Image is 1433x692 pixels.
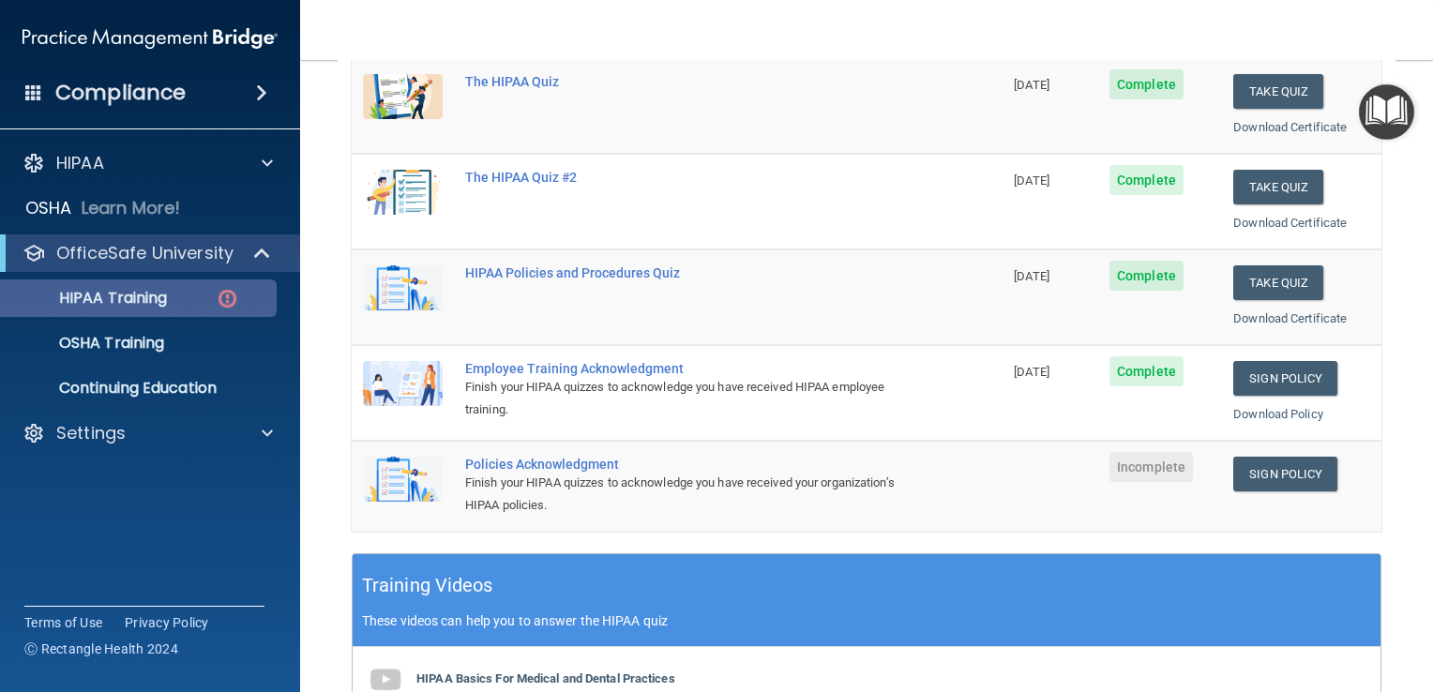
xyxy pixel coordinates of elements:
a: Download Policy [1233,407,1323,421]
h4: Compliance [55,80,186,106]
p: Continuing Education [12,379,268,398]
b: HIPAA Basics For Medical and Dental Practices [416,671,675,685]
p: HIPAA Training [12,289,167,308]
a: Sign Policy [1233,361,1337,396]
button: Take Quiz [1233,74,1323,109]
p: HIPAA [56,152,104,174]
p: These videos can help you to answer the HIPAA quiz [362,613,1371,628]
button: Take Quiz [1233,265,1323,300]
span: [DATE] [1014,269,1049,283]
a: Sign Policy [1233,457,1337,491]
span: Complete [1109,69,1184,99]
a: Download Certificate [1233,120,1347,134]
img: PMB logo [23,20,278,57]
a: Terms of Use [24,613,102,632]
a: Settings [23,422,273,444]
p: OfficeSafe University [56,242,234,264]
div: The HIPAA Quiz #2 [465,170,909,185]
a: Download Certificate [1233,216,1347,230]
h5: Training Videos [362,569,493,602]
iframe: Drift Widget Chat Controller [1109,562,1410,636]
p: OSHA [25,197,72,219]
a: OfficeSafe University [23,242,272,264]
div: Employee Training Acknowledgment [465,361,909,376]
div: Policies Acknowledgment [465,457,909,472]
p: OSHA Training [12,334,164,353]
a: Download Certificate [1233,311,1347,325]
img: danger-circle.6113f641.png [216,287,239,310]
a: HIPAA [23,152,273,174]
div: HIPAA Policies and Procedures Quiz [465,265,909,280]
div: The HIPAA Quiz [465,74,909,89]
a: Privacy Policy [125,613,209,632]
span: Incomplete [1109,452,1193,482]
span: Complete [1109,356,1184,386]
p: Learn More! [82,197,181,219]
span: Complete [1109,261,1184,291]
span: Ⓒ Rectangle Health 2024 [24,639,178,658]
span: [DATE] [1014,173,1049,188]
span: Complete [1109,165,1184,195]
p: Settings [56,422,126,444]
div: Finish your HIPAA quizzes to acknowledge you have received your organization’s HIPAA policies. [465,472,909,517]
button: Open Resource Center [1359,84,1414,140]
span: [DATE] [1014,78,1049,92]
div: Finish your HIPAA quizzes to acknowledge you have received HIPAA employee training. [465,376,909,421]
button: Take Quiz [1233,170,1323,204]
span: [DATE] [1014,365,1049,379]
